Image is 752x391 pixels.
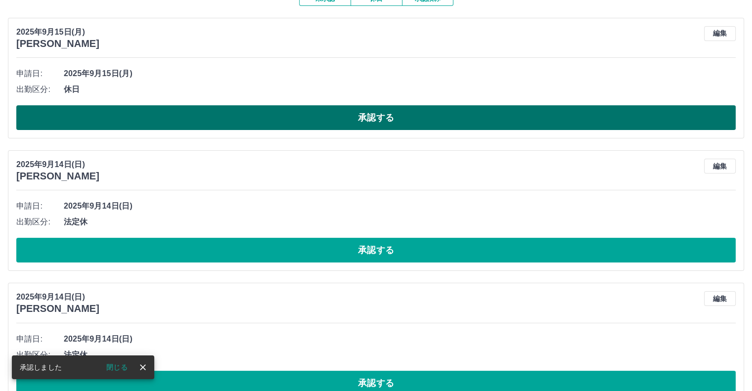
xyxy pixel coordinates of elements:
button: close [135,360,150,375]
span: 休日 [64,84,736,95]
button: 閉じる [98,360,135,375]
span: 2025年9月14日(日) [64,333,736,345]
p: 2025年9月14日(日) [16,291,99,303]
span: 出勤区分: [16,216,64,228]
p: 2025年9月15日(月) [16,26,99,38]
div: 承認しました [20,358,62,376]
span: 2025年9月15日(月) [64,68,736,80]
span: 申請日: [16,68,64,80]
h3: [PERSON_NAME] [16,171,99,182]
button: 編集 [704,159,736,174]
span: 出勤区分: [16,84,64,95]
span: 申請日: [16,333,64,345]
button: 編集 [704,26,736,41]
h3: [PERSON_NAME] [16,38,99,49]
h3: [PERSON_NAME] [16,303,99,314]
span: 申請日: [16,200,64,212]
span: 出勤区分: [16,349,64,361]
button: 承認する [16,238,736,262]
button: 承認する [16,105,736,130]
p: 2025年9月14日(日) [16,159,99,171]
span: 法定休 [64,216,736,228]
span: 2025年9月14日(日) [64,200,736,212]
span: 法定休 [64,349,736,361]
button: 編集 [704,291,736,306]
